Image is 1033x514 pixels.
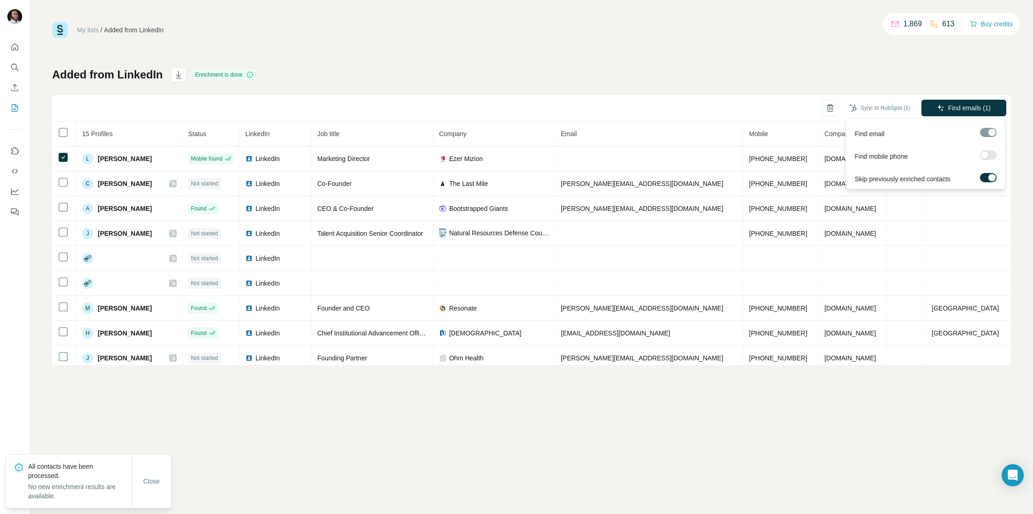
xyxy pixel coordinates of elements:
[191,304,207,312] span: Found
[245,329,253,337] img: LinkedIn logo
[317,155,370,162] span: Marketing Director
[317,329,428,337] span: Chief Institutional Advancement Officer
[143,477,160,486] span: Close
[82,228,93,239] div: J
[98,154,152,163] span: [PERSON_NAME]
[245,354,253,362] img: LinkedIn logo
[749,329,807,337] span: [PHONE_NUMBER]
[317,230,423,237] span: Talent Acquisition Senior Coordinator
[439,180,446,187] img: company-logo
[7,59,22,76] button: Search
[749,130,768,137] span: Mobile
[7,183,22,200] button: Dashboard
[317,305,370,312] span: Founder and CEO
[245,130,270,137] span: LinkedIn
[561,354,723,362] span: [PERSON_NAME][EMAIL_ADDRESS][DOMAIN_NAME]
[137,473,166,490] button: Close
[82,203,93,214] div: A
[7,100,22,116] button: My lists
[82,153,93,164] div: L
[561,205,723,212] span: [PERSON_NAME][EMAIL_ADDRESS][DOMAIN_NAME]
[245,180,253,187] img: LinkedIn logo
[449,304,477,313] span: Resonate
[825,230,876,237] span: [DOMAIN_NAME]
[317,180,352,187] span: Co-Founder
[449,353,484,363] span: Ohm Health
[825,180,876,187] span: [DOMAIN_NAME]
[245,155,253,162] img: LinkedIn logo
[449,228,549,238] span: Natural Resources Defense Council (NRDC)
[98,179,152,188] span: [PERSON_NAME]
[449,154,483,163] span: Ezer Mizion
[825,329,876,337] span: [DOMAIN_NAME]
[749,155,807,162] span: [PHONE_NUMBER]
[255,329,280,338] span: LinkedIn
[843,101,917,115] button: Sync to HubSpot (1)
[825,354,876,362] span: [DOMAIN_NAME]
[561,329,670,337] span: [EMAIL_ADDRESS][DOMAIN_NAME]
[7,203,22,220] button: Feedback
[439,305,446,312] img: company-logo
[255,254,280,263] span: LinkedIn
[245,255,253,262] img: LinkedIn logo
[449,179,488,188] span: The Last Mile
[439,205,446,212] img: company-logo
[439,155,446,162] img: company-logo
[188,130,207,137] span: Status
[855,174,950,184] span: Skip previously enriched contacts
[191,204,207,213] span: Found
[255,154,280,163] span: LinkedIn
[52,67,163,82] h1: Added from LinkedIn
[7,163,22,179] button: Use Surfe API
[98,204,152,213] span: [PERSON_NAME]
[932,329,999,337] span: [GEOGRAPHIC_DATA]
[561,130,577,137] span: Email
[245,280,253,287] img: LinkedIn logo
[921,100,1006,116] button: Find emails (1)
[749,180,807,187] span: [PHONE_NUMBER]
[82,328,93,339] div: H
[825,205,876,212] span: [DOMAIN_NAME]
[82,178,93,189] div: C
[948,103,991,113] span: Find emails (1)
[825,305,876,312] span: [DOMAIN_NAME]
[1002,464,1024,486] div: Open Intercom Messenger
[101,25,102,35] li: /
[317,130,339,137] span: Job title
[749,230,807,237] span: [PHONE_NUMBER]
[7,143,22,159] button: Use Surfe on LinkedIn
[98,329,152,338] span: [PERSON_NAME]
[942,18,955,30] p: 613
[191,279,218,287] span: Not started
[439,130,467,137] span: Company
[28,462,131,480] p: All contacts have been processed.
[449,329,522,338] span: [DEMOGRAPHIC_DATA]
[98,353,152,363] span: [PERSON_NAME]
[191,254,218,263] span: Not started
[255,179,280,188] span: LinkedIn
[98,229,152,238] span: [PERSON_NAME]
[191,354,218,362] span: Not started
[855,152,908,161] span: Find mobile phone
[7,9,22,24] img: Avatar
[317,354,367,362] span: Founding Partner
[7,39,22,55] button: Quick start
[191,155,223,163] span: Mobile found
[970,18,1013,30] button: Buy credits
[245,205,253,212] img: LinkedIn logo
[317,205,374,212] span: CEO & Co-Founder
[439,329,446,337] img: company-logo
[255,204,280,213] span: LinkedIn
[245,305,253,312] img: LinkedIn logo
[191,229,218,238] span: Not started
[98,304,152,313] span: [PERSON_NAME]
[255,353,280,363] span: LinkedIn
[7,79,22,96] button: Enrich CSV
[855,129,885,138] span: Find email
[52,22,68,38] img: Surfe Logo
[77,26,99,34] a: My lists
[932,305,999,312] span: [GEOGRAPHIC_DATA]
[191,179,218,188] span: Not started
[255,229,280,238] span: LinkedIn
[561,305,723,312] span: [PERSON_NAME][EMAIL_ADDRESS][DOMAIN_NAME]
